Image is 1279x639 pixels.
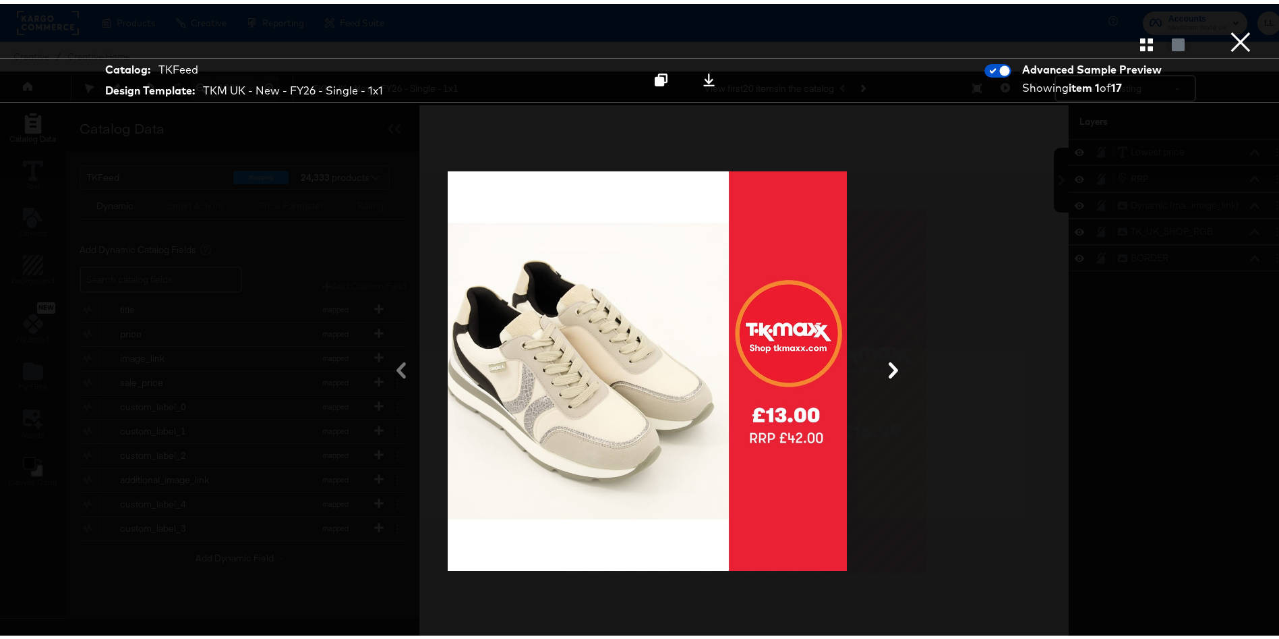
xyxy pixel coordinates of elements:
[203,79,383,94] div: TKM UK - New - FY26 - Single - 1x1
[105,79,195,94] strong: Design Template:
[1069,77,1100,90] strong: item 1
[105,58,150,74] strong: Catalog:
[1022,76,1166,92] div: Showing of
[1111,77,1122,90] strong: 17
[1022,58,1166,74] div: Advanced Sample Preview
[158,58,198,74] div: TKFeed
